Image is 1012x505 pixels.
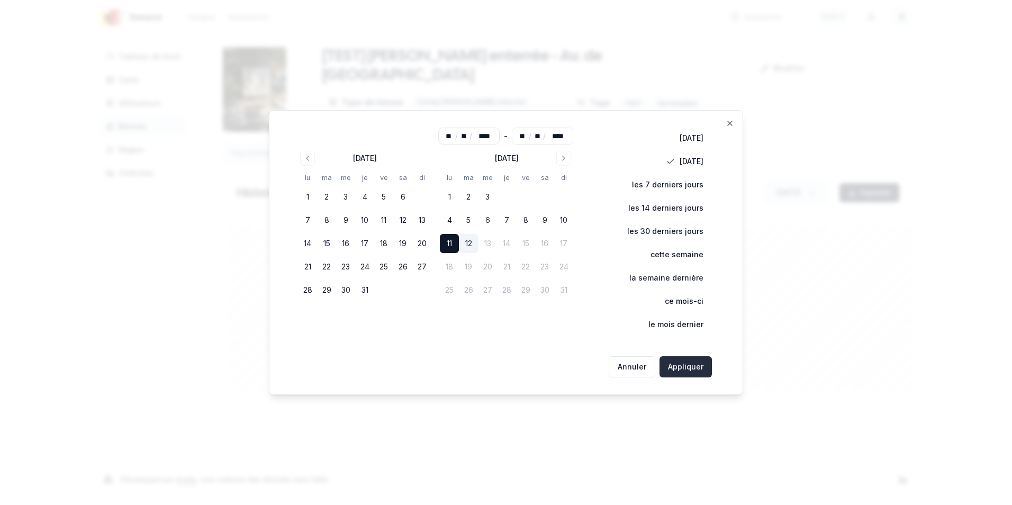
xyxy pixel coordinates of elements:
[554,211,573,230] button: 10
[556,151,571,166] button: Go to next month
[393,234,412,253] button: 19
[355,257,374,276] button: 24
[374,211,393,230] button: 11
[504,128,508,145] div: -
[516,172,535,183] th: vendredi
[336,234,355,253] button: 16
[412,234,431,253] button: 20
[355,211,374,230] button: 10
[317,281,336,300] button: 29
[336,211,355,230] button: 9
[298,187,317,206] button: 1
[440,234,459,253] button: 11
[317,172,336,183] th: mardi
[535,211,554,230] button: 9
[543,131,546,141] span: /
[336,187,355,206] button: 3
[355,172,374,183] th: jeudi
[609,356,655,377] button: Annuler
[659,356,712,377] button: Appliquer
[393,187,412,206] button: 6
[336,172,355,183] th: mercredi
[393,257,412,276] button: 26
[412,172,431,183] th: dimanche
[298,281,317,300] button: 28
[317,234,336,253] button: 15
[355,234,374,253] button: 17
[440,211,459,230] button: 4
[478,172,497,183] th: mercredi
[298,234,317,253] button: 14
[353,153,377,164] div: [DATE]
[535,172,554,183] th: samedi
[459,187,478,206] button: 2
[355,187,374,206] button: 4
[610,174,712,195] button: les 7 derniers jours
[374,234,393,253] button: 18
[317,187,336,206] button: 2
[440,187,459,206] button: 1
[495,153,519,164] div: [DATE]
[317,211,336,230] button: 8
[469,131,472,141] span: /
[459,211,478,230] button: 5
[628,244,712,265] button: cette semaine
[374,257,393,276] button: 25
[300,151,315,166] button: Go to previous month
[393,172,412,183] th: samedi
[606,197,712,219] button: les 14 derniers jours
[393,211,412,230] button: 12
[355,281,374,300] button: 31
[497,172,516,183] th: jeudi
[455,131,458,141] span: /
[626,314,712,335] button: le mois dernier
[643,291,712,312] button: ce mois-ci
[336,257,355,276] button: 23
[374,172,393,183] th: vendredi
[607,267,712,288] button: la semaine dernière
[440,172,459,183] th: lundi
[516,211,535,230] button: 8
[459,234,478,253] button: 12
[412,211,431,230] button: 13
[605,221,712,242] button: les 30 derniers jours
[657,128,712,149] button: [DATE]
[298,172,317,183] th: lundi
[298,257,317,276] button: 21
[317,257,336,276] button: 22
[412,257,431,276] button: 27
[336,281,355,300] button: 30
[497,211,516,230] button: 7
[478,211,497,230] button: 6
[529,131,531,141] span: /
[298,211,317,230] button: 7
[459,172,478,183] th: mardi
[554,172,573,183] th: dimanche
[478,187,497,206] button: 3
[374,187,393,206] button: 5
